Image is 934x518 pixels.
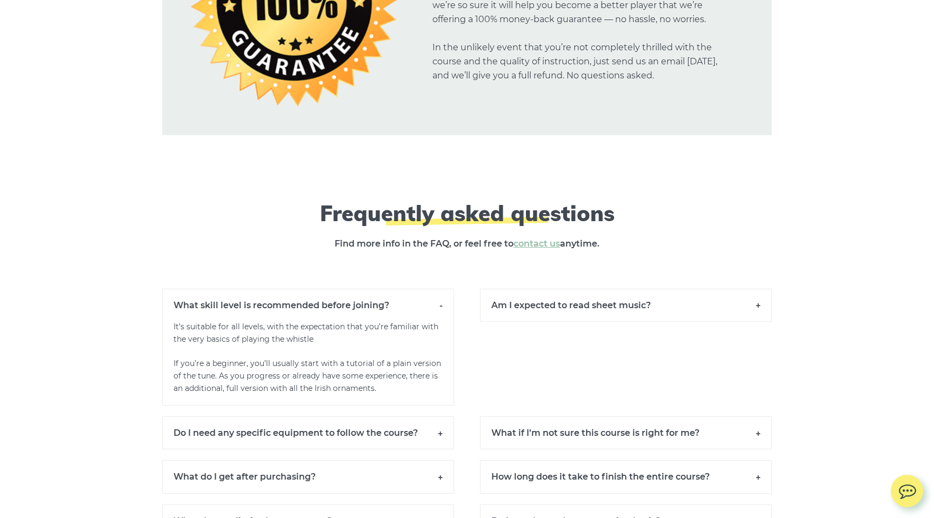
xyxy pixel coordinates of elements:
img: chat.svg [891,475,923,502]
h6: What if I’m not sure this course is right for me? [480,416,772,449]
h6: How long does it take to finish the entire course? [480,460,772,493]
h6: Do I need any specific equipment to follow the course? [162,416,454,449]
strong: Find more info in the FAQ, or feel free to anytime. [335,238,599,249]
h6: What skill level is recommended before joining? [162,289,454,321]
h2: Frequently asked questions [270,200,664,226]
p: It’s suitable for all levels, with the expectation that you’re familiar with the very basics of p... [162,321,454,406]
h6: What do I get after purchasing? [162,460,454,493]
a: contact us [513,238,560,249]
h6: Am I expected to read sheet music? [480,289,772,322]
